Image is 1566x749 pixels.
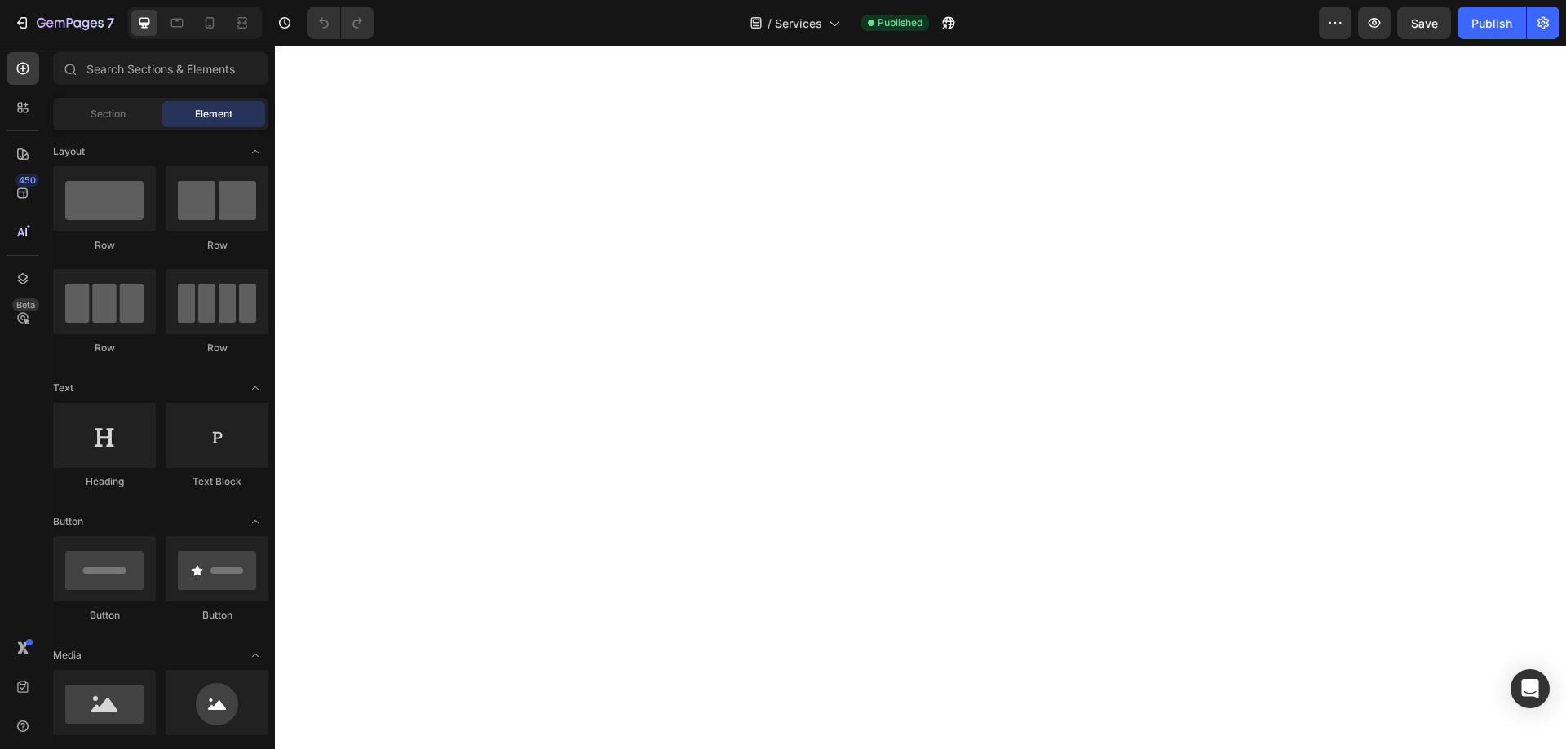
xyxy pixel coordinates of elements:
[53,341,156,355] div: Row
[107,13,114,33] p: 7
[242,139,268,165] span: Toggle open
[1411,16,1438,30] span: Save
[7,7,122,39] button: 7
[53,238,156,253] div: Row
[12,298,39,311] div: Beta
[53,514,83,529] span: Button
[242,509,268,535] span: Toggle open
[166,238,268,253] div: Row
[1471,15,1512,32] div: Publish
[166,608,268,623] div: Button
[775,15,822,32] span: Services
[53,144,85,159] span: Layout
[53,381,73,395] span: Text
[195,107,232,121] span: Element
[242,642,268,668] span: Toggle open
[1511,669,1550,708] div: Open Intercom Messenger
[307,7,374,39] div: Undo/Redo
[768,15,772,32] span: /
[53,648,82,663] span: Media
[166,341,268,355] div: Row
[53,474,156,489] div: Heading
[275,46,1566,749] iframe: Design area
[91,107,126,121] span: Section
[878,15,922,30] span: Published
[15,174,39,187] div: 450
[166,474,268,489] div: Text Block
[242,375,268,401] span: Toggle open
[53,608,156,623] div: Button
[1458,7,1526,39] button: Publish
[53,52,268,85] input: Search Sections & Elements
[1397,7,1451,39] button: Save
